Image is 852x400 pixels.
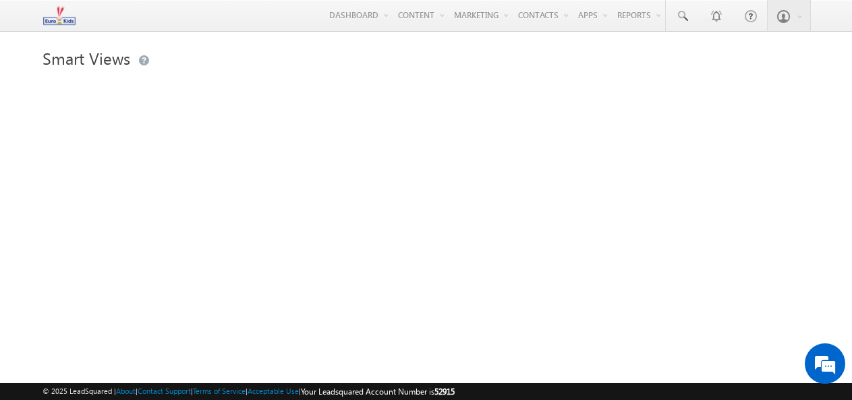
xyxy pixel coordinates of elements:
span: Your Leadsquared Account Number is [301,387,455,397]
span: Smart Views [42,47,130,69]
a: About [116,387,136,395]
span: © 2025 LeadSquared | | | | | [42,385,455,398]
a: Terms of Service [193,387,246,395]
a: Contact Support [138,387,191,395]
img: Custom Logo [42,3,76,27]
a: Acceptable Use [248,387,299,395]
span: 52915 [434,387,455,397]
